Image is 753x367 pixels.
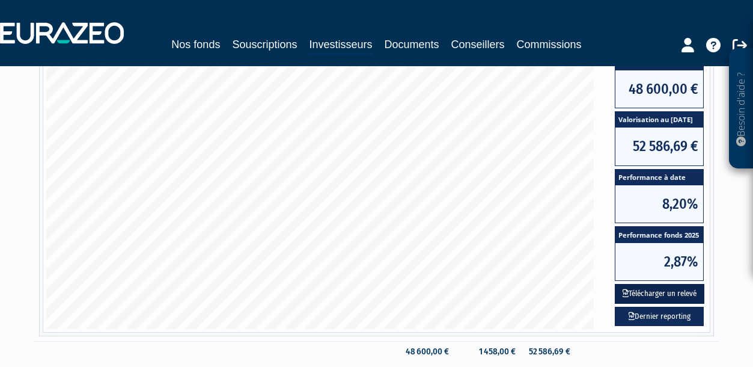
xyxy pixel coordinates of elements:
[615,170,703,186] span: Performance à date
[397,341,455,362] td: 48 600,00 €
[522,341,577,362] td: 52 586,69 €
[615,227,703,243] span: Performance fonds 2025
[451,36,505,53] a: Conseillers
[171,36,220,53] a: Nos fonds
[615,243,703,280] span: 2,87%
[615,284,704,304] button: Télécharger un relevé
[615,128,703,165] span: 52 586,69 €
[615,307,704,327] a: Dernier reporting
[385,36,439,53] a: Documents
[309,36,372,55] a: Investisseurs
[517,36,582,53] a: Commissions
[455,341,522,362] td: 1 458,00 €
[615,70,703,108] span: 48 600,00 €
[615,185,703,223] span: 8,20%
[615,112,703,128] span: Valorisation au [DATE]
[232,36,297,53] a: Souscriptions
[734,55,748,163] p: Besoin d'aide ?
